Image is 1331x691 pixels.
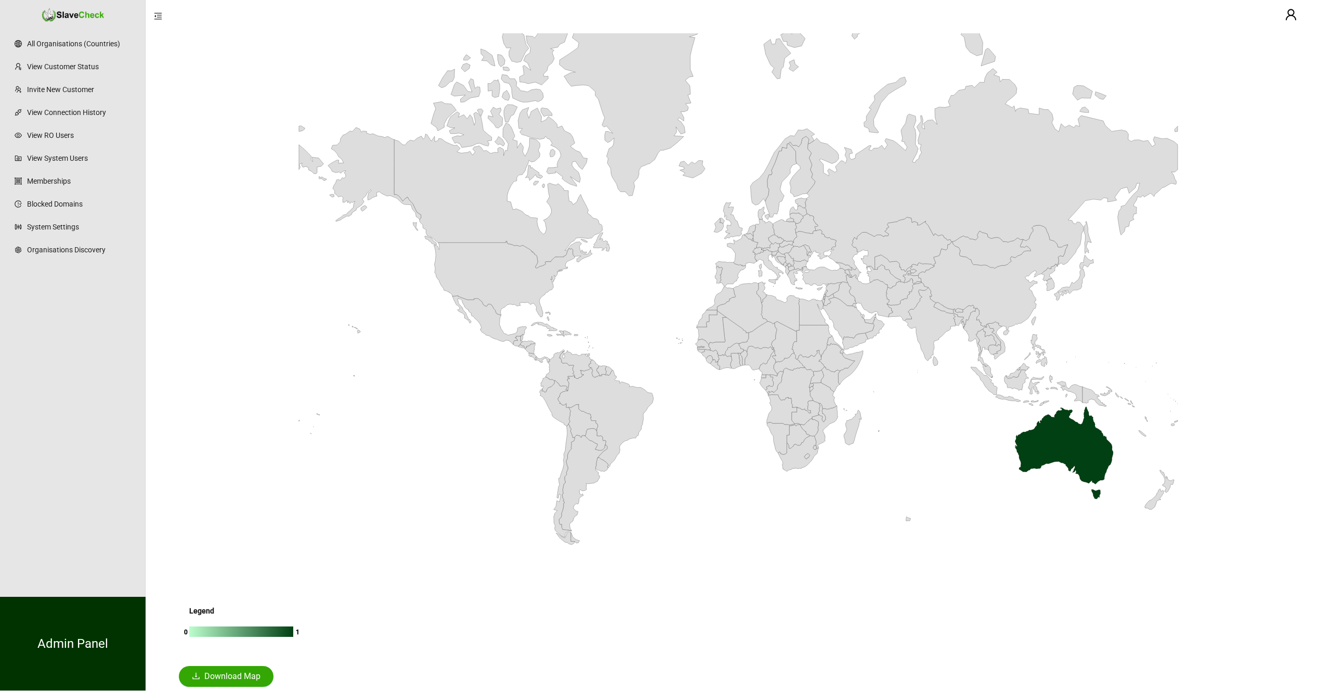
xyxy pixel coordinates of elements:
[27,79,135,100] a: Invite New Customer
[27,33,135,54] a: All Organisations (Countries)
[27,171,135,191] a: Memberships
[296,629,299,636] text: 1
[27,125,135,146] a: View RO Users
[27,148,135,169] a: View System Users
[27,56,135,77] a: View Customer Status
[154,12,162,20] span: menu-fold
[179,666,273,687] button: Download Map
[27,102,135,123] a: View Connection History
[189,605,1298,617] h4: Legend
[27,239,135,260] a: Organisations Discovery
[204,670,260,683] span: Download Map
[184,629,188,636] text: 0
[27,194,135,214] a: Blocked Domains
[1285,8,1297,21] span: user
[192,672,200,680] span: download
[27,216,135,237] a: System Settings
